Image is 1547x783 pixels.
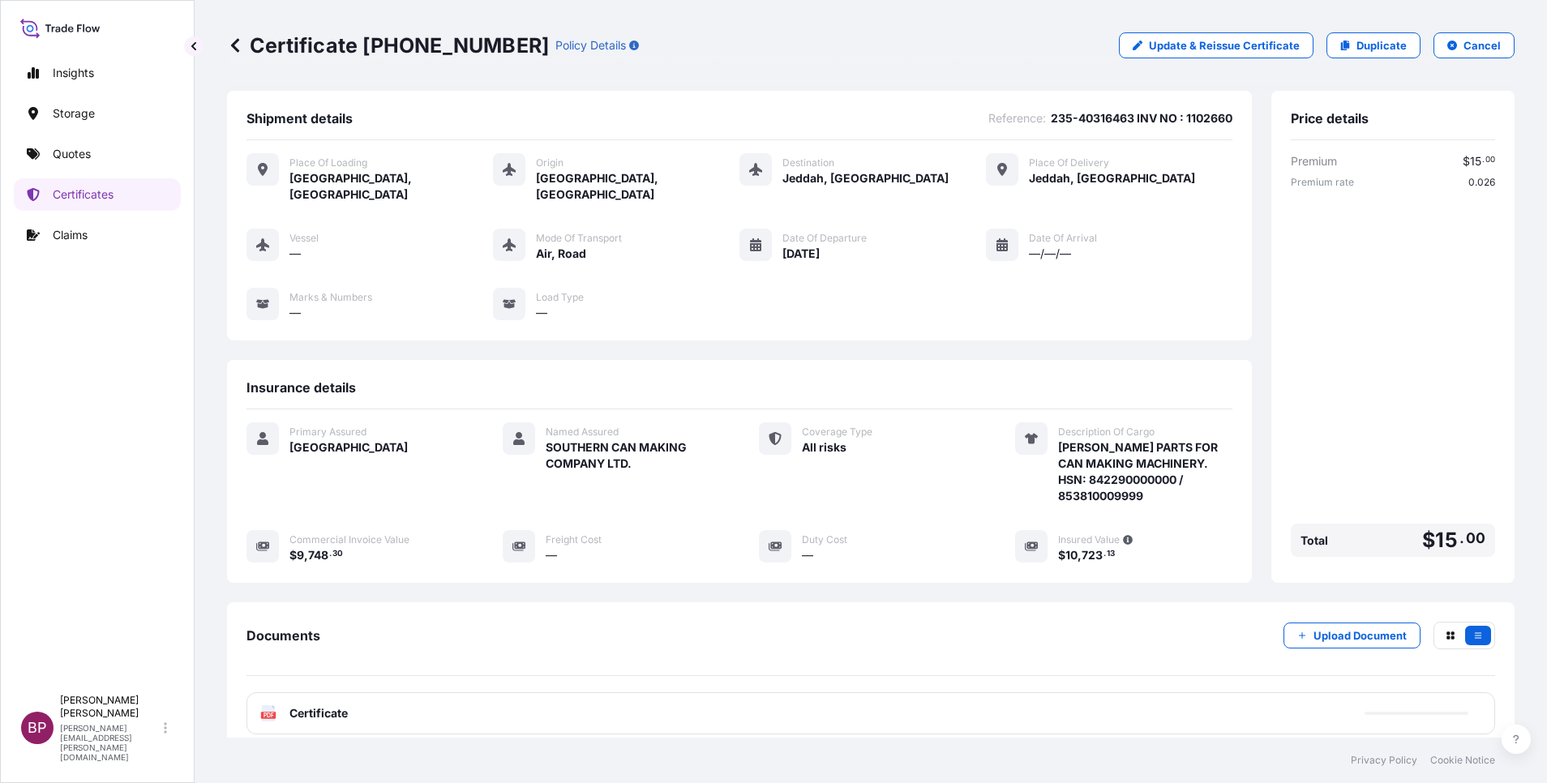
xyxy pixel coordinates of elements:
[1466,533,1485,543] span: 00
[1149,37,1300,53] p: Update & Reissue Certificate
[1065,550,1078,561] span: 10
[802,547,813,563] span: —
[304,550,308,561] span: ,
[1058,439,1232,504] span: [PERSON_NAME] PARTS FOR CAN MAKING MACHINERY. HSN: 842290000000 / 853810009999
[246,110,353,126] span: Shipment details
[1029,156,1109,169] span: Place of Delivery
[53,186,114,203] p: Certificates
[782,246,820,262] span: [DATE]
[289,550,297,561] span: $
[1291,153,1337,169] span: Premium
[536,170,739,203] span: [GEOGRAPHIC_DATA], [GEOGRAPHIC_DATA]
[246,627,320,644] span: Documents
[782,156,834,169] span: Destination
[308,550,328,561] span: 748
[264,712,274,718] text: PDF
[289,426,366,439] span: Primary Assured
[1470,156,1481,167] span: 15
[289,439,408,456] span: [GEOGRAPHIC_DATA]
[1058,550,1065,561] span: $
[53,227,88,243] p: Claims
[60,694,161,720] p: [PERSON_NAME] [PERSON_NAME]
[289,305,301,321] span: —
[1463,37,1501,53] p: Cancel
[14,57,181,89] a: Insights
[1107,551,1115,557] span: 13
[1029,246,1071,262] span: —/—/—
[802,533,847,546] span: Duty Cost
[1482,157,1485,163] span: .
[1435,530,1457,550] span: 15
[1468,176,1495,189] span: 0.026
[1119,32,1313,58] a: Update & Reissue Certificate
[289,705,348,721] span: Certificate
[1356,37,1407,53] p: Duplicate
[1291,110,1369,126] span: Price details
[289,232,319,245] span: Vessel
[782,170,949,186] span: Jeddah, [GEOGRAPHIC_DATA]
[546,547,557,563] span: —
[289,246,301,262] span: —
[1078,550,1082,561] span: ,
[53,146,91,162] p: Quotes
[546,439,720,472] span: SOUTHERN CAN MAKING COMPANY LTD.
[289,170,493,203] span: [GEOGRAPHIC_DATA], [GEOGRAPHIC_DATA]
[227,32,549,58] p: Certificate [PHONE_NUMBER]
[1326,32,1421,58] a: Duplicate
[536,305,547,321] span: —
[14,219,181,251] a: Claims
[536,291,584,304] span: Load Type
[329,551,332,557] span: .
[536,246,586,262] span: Air, Road
[802,439,846,456] span: All risks
[60,723,161,762] p: [PERSON_NAME][EMAIL_ADDRESS][PERSON_NAME][DOMAIN_NAME]
[1459,533,1464,543] span: .
[53,105,95,122] p: Storage
[289,156,367,169] span: Place of Loading
[1051,110,1232,126] span: 235-40316463 INV NO : 1102660
[1301,533,1328,549] span: Total
[1283,623,1421,648] button: Upload Document
[1103,551,1106,557] span: .
[297,550,304,561] span: 9
[1430,754,1495,767] a: Cookie Notice
[1058,533,1120,546] span: Insured Value
[1082,550,1103,561] span: 723
[14,178,181,211] a: Certificates
[802,426,872,439] span: Coverage Type
[289,291,372,304] span: Marks & Numbers
[1433,32,1515,58] button: Cancel
[536,156,564,169] span: Origin
[28,720,47,736] span: BP
[555,37,626,53] p: Policy Details
[988,110,1046,126] span: Reference :
[1291,176,1354,189] span: Premium rate
[782,232,867,245] span: Date of Departure
[1313,627,1407,644] p: Upload Document
[546,426,619,439] span: Named Assured
[1422,530,1435,550] span: $
[1485,157,1495,163] span: 00
[1029,170,1195,186] span: Jeddah, [GEOGRAPHIC_DATA]
[246,379,356,396] span: Insurance details
[1058,426,1155,439] span: Description Of Cargo
[332,551,343,557] span: 30
[14,138,181,170] a: Quotes
[1351,754,1417,767] a: Privacy Policy
[1029,232,1097,245] span: Date of Arrival
[536,232,622,245] span: Mode of Transport
[14,97,181,130] a: Storage
[289,533,409,546] span: Commercial Invoice Value
[1463,156,1470,167] span: $
[546,533,602,546] span: Freight Cost
[53,65,94,81] p: Insights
